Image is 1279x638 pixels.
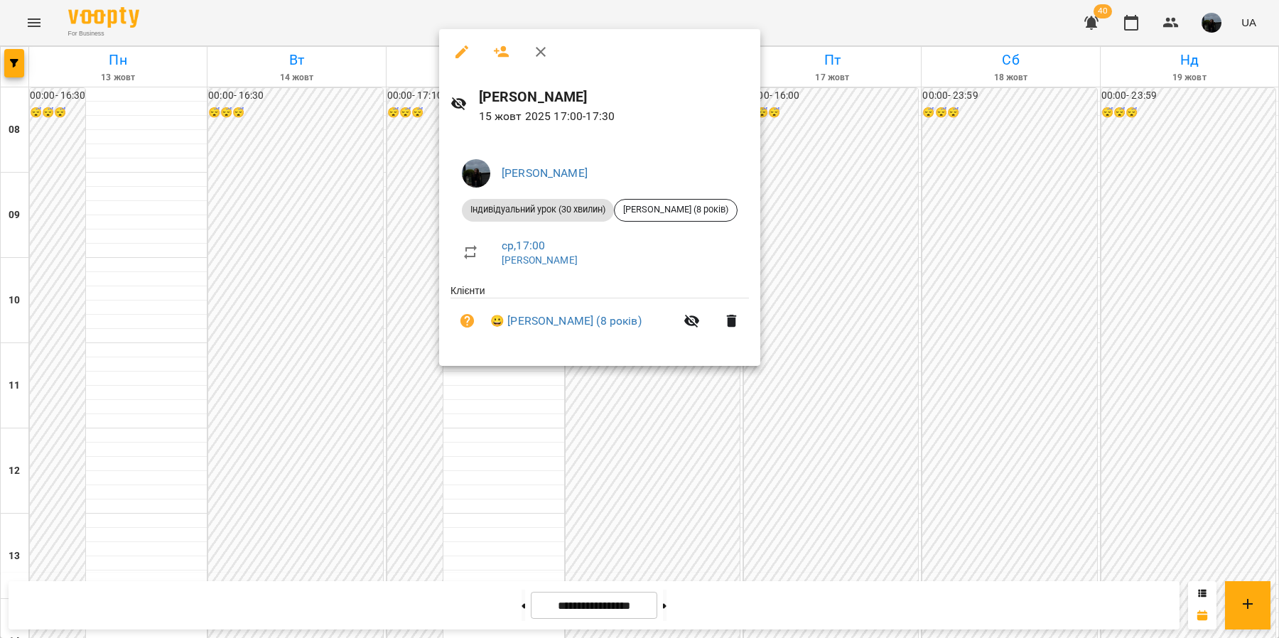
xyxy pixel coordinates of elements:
[502,254,578,266] a: [PERSON_NAME]
[502,239,545,252] a: ср , 17:00
[615,203,737,216] span: [PERSON_NAME] (8 років)
[462,159,490,188] img: 7a8c30730ae00778d385705fb0e636dc.jpeg
[614,199,738,222] div: [PERSON_NAME] (8 років)
[502,166,588,180] a: [PERSON_NAME]
[490,313,642,330] a: 😀 [PERSON_NAME] (8 років)
[462,203,614,216] span: Індивідуальний урок (30 хвилин)
[450,283,749,350] ul: Клієнти
[479,86,749,108] h6: [PERSON_NAME]
[479,108,749,125] p: 15 жовт 2025 17:00 - 17:30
